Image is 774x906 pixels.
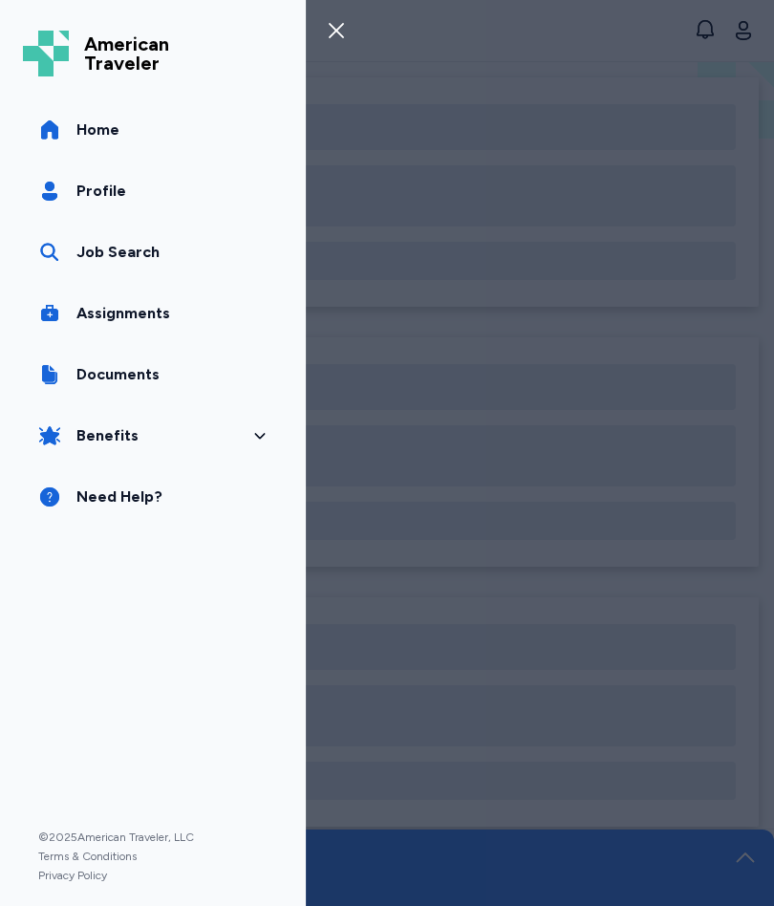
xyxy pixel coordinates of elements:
a: Home [23,103,283,157]
a: Privacy Policy [38,868,268,883]
a: Need Help? [23,470,283,524]
a: Terms & Conditions [38,849,268,864]
span: Profile [76,180,126,203]
span: Assignments [76,302,170,325]
img: Logo [23,31,69,76]
a: Profile [23,164,283,218]
a: Documents [23,348,283,401]
span: Home [76,119,119,141]
span: Benefits [76,424,139,447]
span: © 2025 American Traveler, LLC [38,830,268,845]
span: American Traveler [84,34,169,73]
span: Need Help? [76,485,162,508]
a: Job Search [23,226,283,279]
div: Job Search [76,241,160,264]
a: Assignments [23,287,283,340]
button: Benefits [23,409,283,463]
span: Documents [76,363,160,386]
